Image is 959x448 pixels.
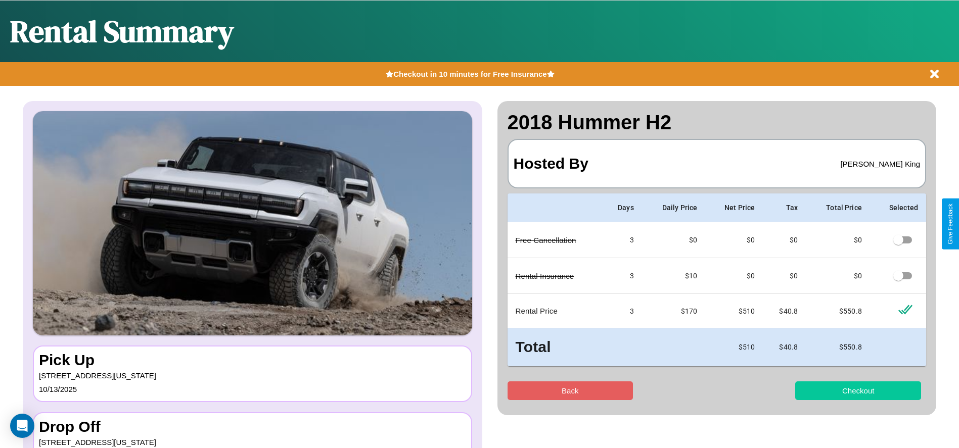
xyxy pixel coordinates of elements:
p: Rental Insurance [516,269,595,283]
th: Daily Price [642,193,705,222]
th: Total Price [806,193,870,222]
p: Rental Price [516,304,595,318]
td: $ 0 [806,258,870,294]
td: $0 [642,222,705,258]
h3: Total [516,336,595,358]
b: Checkout in 10 minutes for Free Insurance [393,70,546,78]
h3: Pick Up [39,352,466,369]
td: $ 510 [705,294,763,328]
td: $10 [642,258,705,294]
h1: Rental Summary [10,11,234,52]
button: Back [508,381,633,400]
td: $ 550.8 [806,294,870,328]
div: Give Feedback [947,204,954,244]
td: $0 [763,258,806,294]
h3: Drop Off [39,418,466,435]
th: Days [602,193,642,222]
td: 3 [602,222,642,258]
td: $ 0 [705,258,763,294]
td: 3 [602,294,642,328]
td: 3 [602,258,642,294]
p: [PERSON_NAME] King [840,157,920,171]
div: Open Intercom Messenger [10,414,34,438]
td: $ 0 [705,222,763,258]
td: $ 40.8 [763,328,806,366]
td: $ 550.8 [806,328,870,366]
td: $ 40.8 [763,294,806,328]
button: Checkout [795,381,921,400]
td: $ 170 [642,294,705,328]
p: Free Cancellation [516,233,595,247]
h2: 2018 Hummer H2 [508,111,927,134]
table: simple table [508,193,927,366]
p: [STREET_ADDRESS][US_STATE] [39,369,466,382]
td: $0 [763,222,806,258]
th: Tax [763,193,806,222]
td: $ 0 [806,222,870,258]
h3: Hosted By [514,145,588,182]
th: Selected [870,193,926,222]
td: $ 510 [705,328,763,366]
th: Net Price [705,193,763,222]
p: 10 / 13 / 2025 [39,382,466,396]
